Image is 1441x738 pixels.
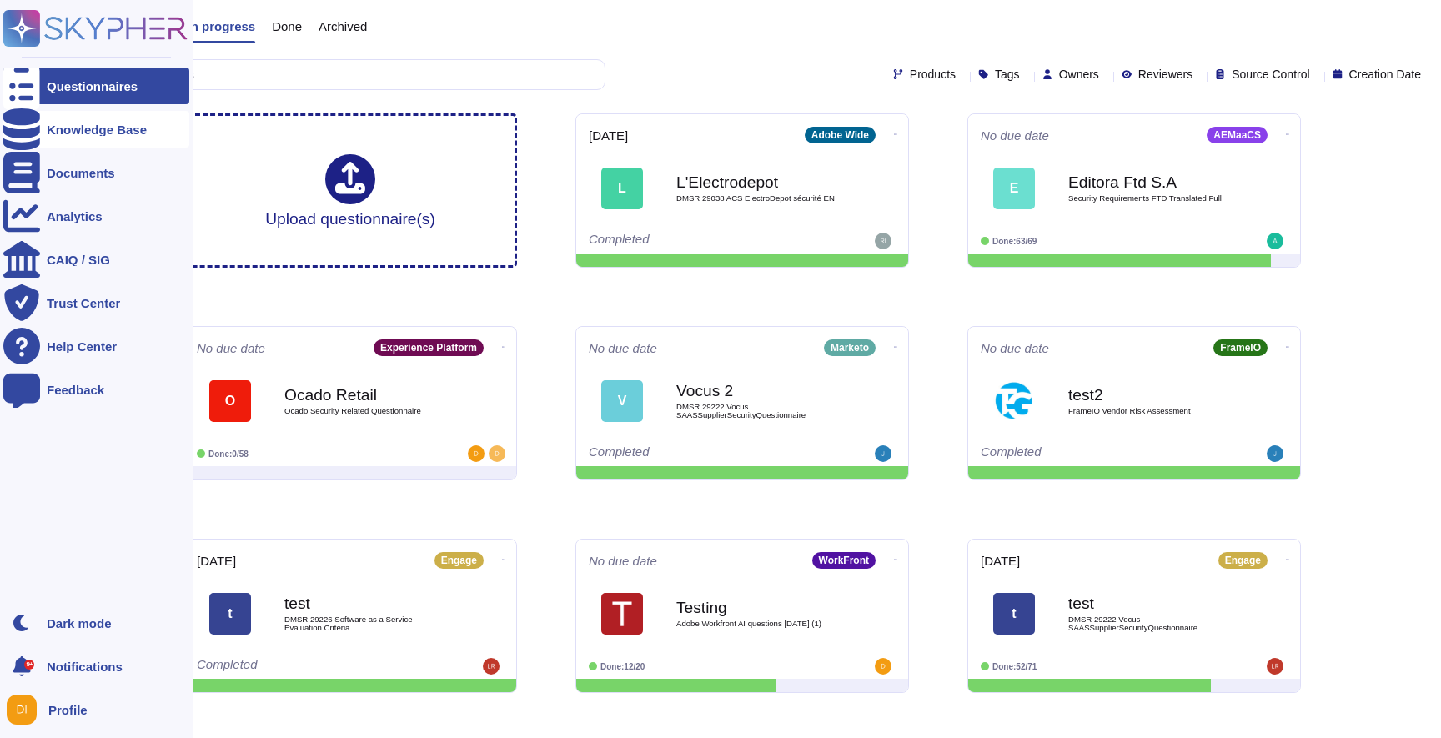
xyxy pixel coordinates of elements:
[47,254,110,266] div: CAIQ / SIG
[805,127,876,143] div: Adobe Wide
[589,129,628,142] span: [DATE]
[48,704,88,716] span: Profile
[197,658,401,675] div: Completed
[284,595,451,611] b: test
[981,129,1049,142] span: No due date
[374,339,484,356] div: Experience Platform
[1213,339,1268,356] div: FrameIO
[319,20,367,33] span: Archived
[910,68,956,80] span: Products
[676,174,843,190] b: L'Electrodepot
[1068,407,1235,415] span: FrameIO Vendor Risk Assessment
[589,445,793,462] div: Completed
[3,111,189,148] a: Knowledge Base
[1267,658,1283,675] img: user
[47,80,138,93] div: Questionnaires
[1068,615,1235,631] span: DMSR 29222 Vocus SAASSupplierSecurityQuestionnaire
[981,555,1020,567] span: [DATE]
[589,233,793,249] div: Completed
[1232,68,1309,80] span: Source Control
[824,339,876,356] div: Marketo
[197,555,236,567] span: [DATE]
[3,154,189,191] a: Documents
[47,210,103,223] div: Analytics
[1207,127,1268,143] div: AEMaaCS
[47,167,115,179] div: Documents
[3,241,189,278] a: CAIQ / SIG
[47,340,117,353] div: Help Center
[993,380,1035,422] img: Logo
[993,593,1035,635] div: t
[601,380,643,422] div: V
[676,403,843,419] span: DMSR 29222 Vocus SAASSupplierSecurityQuestionnaire
[875,658,891,675] img: user
[489,445,505,462] img: user
[589,555,657,567] span: No due date
[589,342,657,354] span: No due date
[812,552,876,569] div: WorkFront
[601,593,643,635] img: Logo
[47,297,120,309] div: Trust Center
[24,660,34,670] div: 9+
[676,194,843,203] span: DMSR 29038 ACS ElectroDepot sécurité EN
[47,660,123,673] span: Notifications
[600,662,645,671] span: Done: 12/20
[209,380,251,422] div: O
[676,383,843,399] b: Vocus 2
[995,68,1020,80] span: Tags
[1138,68,1192,80] span: Reviewers
[875,233,891,249] img: user
[209,593,251,635] div: t
[434,552,484,569] div: Engage
[47,384,104,396] div: Feedback
[676,600,843,615] b: Testing
[7,695,37,725] img: user
[47,617,112,630] div: Dark mode
[993,168,1035,209] div: E
[187,20,255,33] span: In progress
[676,620,843,628] span: Adobe Workfront AI questions [DATE] (1)
[1059,68,1099,80] span: Owners
[981,445,1185,462] div: Completed
[3,198,189,234] a: Analytics
[1349,68,1421,80] span: Creation Date
[981,342,1049,354] span: No due date
[468,445,485,462] img: user
[197,342,265,354] span: No due date
[992,662,1037,671] span: Done: 52/71
[601,168,643,209] div: L
[1068,595,1235,611] b: test
[3,691,48,728] button: user
[208,449,249,459] span: Done: 0/58
[265,154,435,227] div: Upload questionnaire(s)
[47,123,147,136] div: Knowledge Base
[1068,387,1235,403] b: test2
[1068,194,1235,203] span: Security Requirements FTD Translated Full
[1267,445,1283,462] img: user
[483,658,500,675] img: user
[875,445,891,462] img: user
[272,20,302,33] span: Done
[3,371,189,408] a: Feedback
[1267,233,1283,249] img: user
[66,60,605,89] input: Search by keywords
[3,328,189,364] a: Help Center
[3,284,189,321] a: Trust Center
[992,237,1037,246] span: Done: 63/69
[284,407,451,415] span: Ocado Security Related Questionnaire
[1068,174,1235,190] b: Editora Ftd S.A
[284,387,451,403] b: Ocado Retail
[1218,552,1268,569] div: Engage
[3,68,189,104] a: Questionnaires
[284,615,451,631] span: DMSR 29226 Software as a Service Evaluation Criteria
